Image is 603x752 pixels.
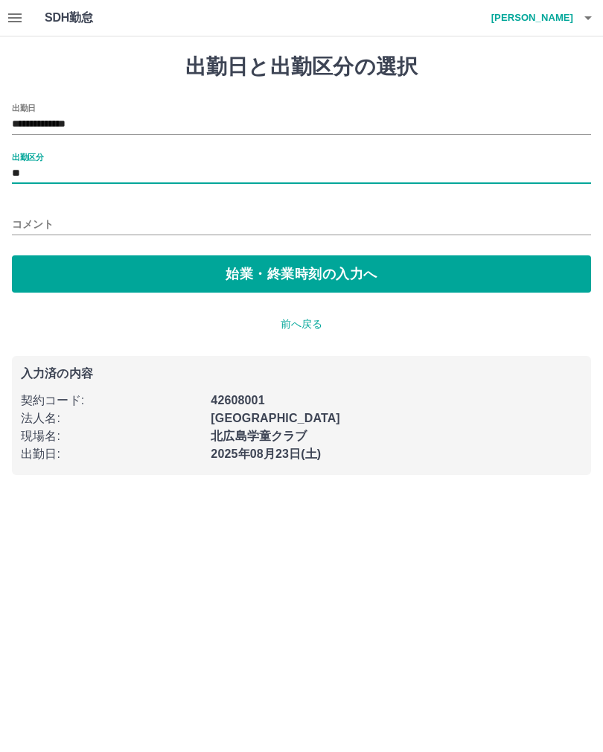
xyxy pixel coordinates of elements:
[211,447,321,460] b: 2025年08月23日(土)
[12,102,36,113] label: 出勤日
[21,427,202,445] p: 現場名 :
[211,394,264,407] b: 42608001
[21,392,202,410] p: 契約コード :
[21,410,202,427] p: 法人名 :
[21,445,202,463] p: 出勤日 :
[21,368,582,380] p: 入力済の内容
[12,316,591,332] p: 前へ戻る
[211,430,307,442] b: 北広島学童クラブ
[12,54,591,80] h1: 出勤日と出勤区分の選択
[12,255,591,293] button: 始業・終業時刻の入力へ
[211,412,340,424] b: [GEOGRAPHIC_DATA]
[12,151,43,162] label: 出勤区分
